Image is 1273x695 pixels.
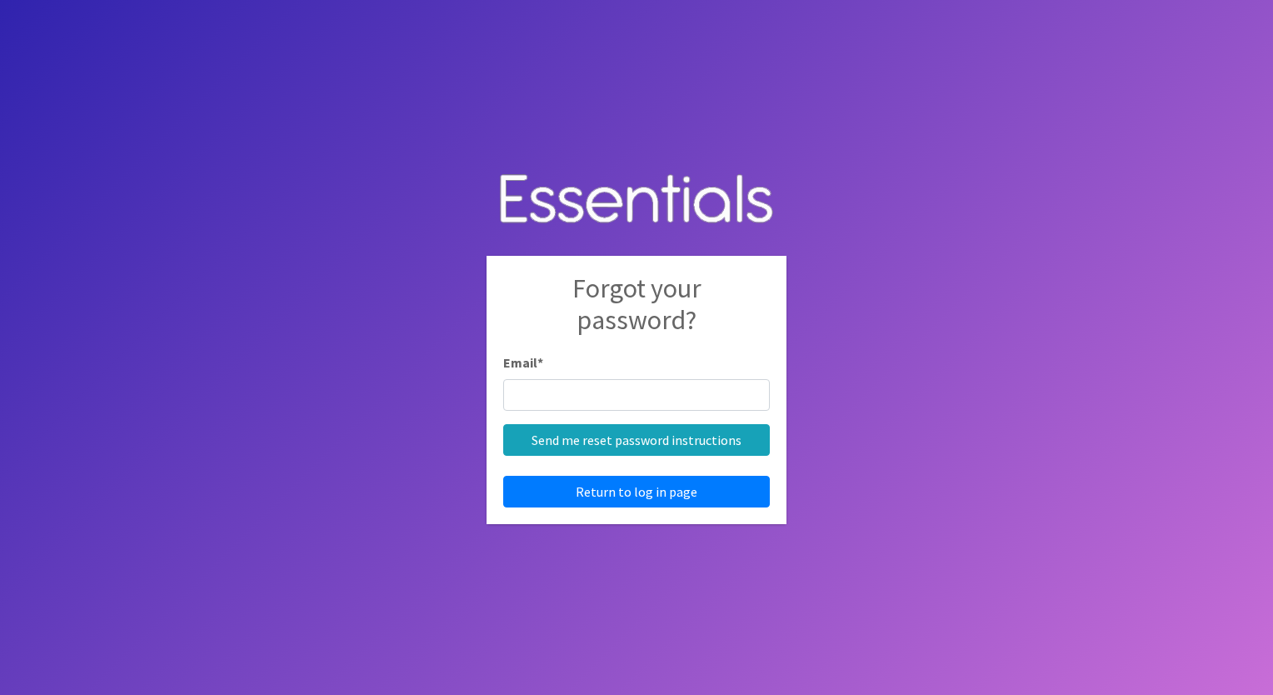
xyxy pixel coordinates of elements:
h2: Forgot your password? [503,272,770,353]
input: Send me reset password instructions [503,424,770,456]
label: Email [503,352,543,372]
a: Return to log in page [503,476,770,507]
abbr: required [537,354,543,371]
img: Human Essentials [487,157,786,243]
